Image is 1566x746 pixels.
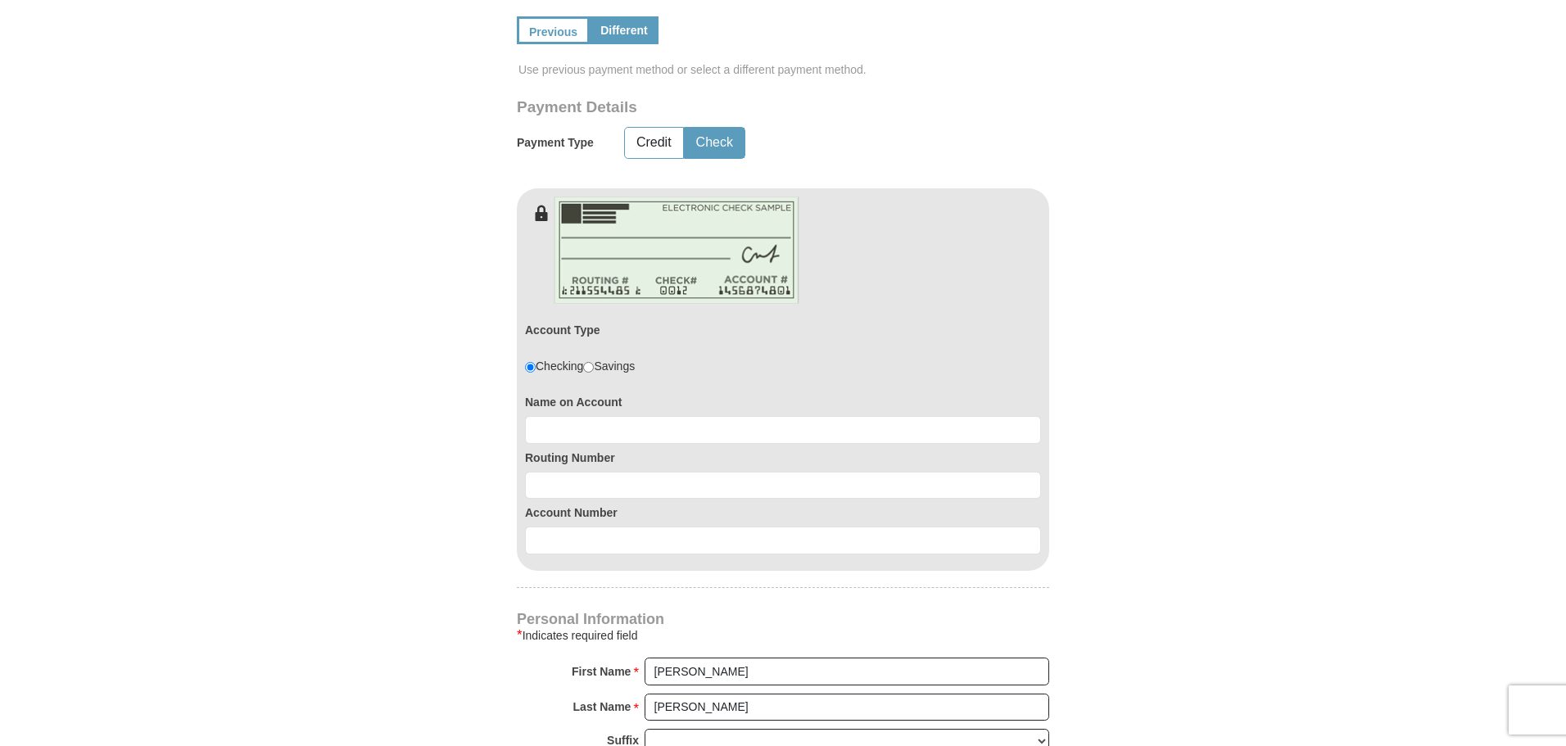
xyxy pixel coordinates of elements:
[518,61,1051,78] span: Use previous payment method or select a different payment method.
[554,197,799,304] img: check-en.png
[517,613,1049,626] h4: Personal Information
[517,136,594,150] h5: Payment Type
[573,695,631,718] strong: Last Name
[685,128,745,158] button: Check
[525,450,1041,466] label: Routing Number
[525,504,1041,521] label: Account Number
[517,16,590,44] a: Previous
[572,660,631,683] strong: First Name
[525,358,635,374] div: Checking Savings
[517,98,935,117] h3: Payment Details
[590,16,659,44] a: Different
[625,128,683,158] button: Credit
[525,322,600,338] label: Account Type
[525,394,1041,410] label: Name on Account
[517,626,1049,645] div: Indicates required field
